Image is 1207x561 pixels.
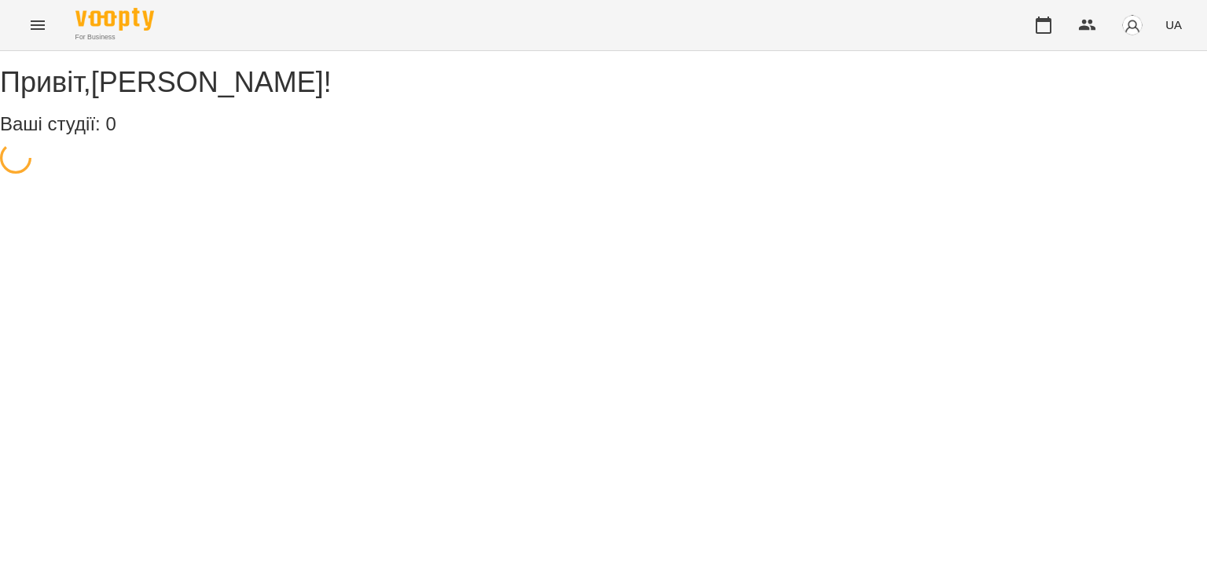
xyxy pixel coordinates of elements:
span: 0 [105,113,116,134]
button: UA [1159,10,1188,39]
button: Menu [19,6,57,44]
span: For Business [75,32,154,42]
img: Voopty Logo [75,8,154,31]
span: UA [1165,16,1182,33]
img: avatar_s.png [1121,14,1143,36]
